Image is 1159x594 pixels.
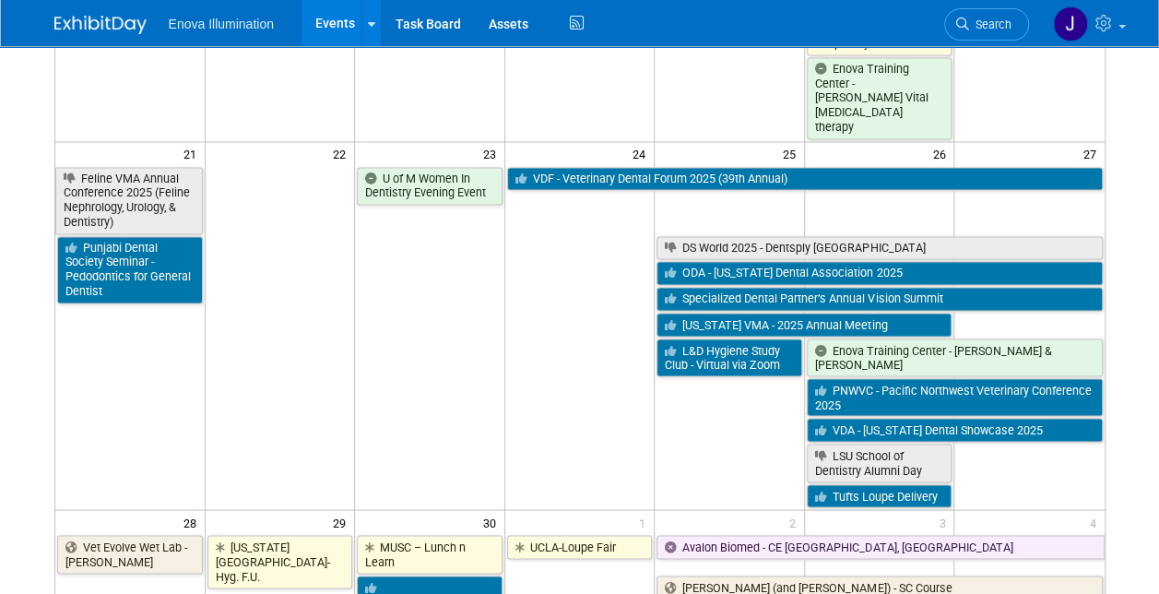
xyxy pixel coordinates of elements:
span: 3 [937,510,953,533]
span: 26 [930,142,953,165]
a: MUSC – Lunch n Learn [357,535,503,573]
a: Enova Training Center - [PERSON_NAME] & [PERSON_NAME] [807,339,1103,376]
a: Enova Training Center - [PERSON_NAME] Vital [MEDICAL_DATA] therapy [807,57,952,139]
span: 29 [331,510,354,533]
a: Avalon Biomed - CE [GEOGRAPHIC_DATA], [GEOGRAPHIC_DATA] [656,535,1104,559]
a: PNWVC - Pacific Northwest Veterinary Conference 2025 [807,378,1103,416]
span: 25 [781,142,804,165]
span: 21 [182,142,205,165]
a: DS World 2025 - Dentsply [GEOGRAPHIC_DATA] [656,236,1102,260]
span: 27 [1082,142,1105,165]
a: LSU School of Dentistry Alumni Day [807,444,952,481]
a: Feline VMA Annual Conference 2025 (Feline Nephrology, Urology, & Dentistry) [55,167,203,234]
span: 30 [481,510,504,533]
a: U of M Women In Dentistry Evening Event [357,167,503,205]
a: [US_STATE][GEOGRAPHIC_DATA]-Hyg. F.U. [207,535,353,588]
span: 1 [637,510,654,533]
span: 24 [631,142,654,165]
a: Punjabi Dental Society Seminar - Pedodontics for General Dentist [57,236,203,303]
a: VDA - [US_STATE] Dental Showcase 2025 [807,418,1103,442]
span: Search [969,18,1011,31]
span: 23 [481,142,504,165]
a: Specialized Dental Partner’s Annual Vision Summit [656,287,1102,311]
span: 4 [1088,510,1105,533]
a: L&D Hygiene Study Club - Virtual via Zoom [656,339,802,376]
span: 22 [331,142,354,165]
a: Tufts Loupe Delivery [807,484,952,508]
span: Enova Illumination [169,17,274,31]
span: 28 [182,510,205,533]
a: VDF - Veterinary Dental Forum 2025 (39th Annual) [507,167,1103,191]
a: ODA - [US_STATE] Dental Association 2025 [656,261,1102,285]
a: UCLA-Loupe Fair [507,535,653,559]
img: ExhibitDay [54,16,147,34]
span: 2 [787,510,804,533]
a: Search [944,8,1029,41]
a: [US_STATE] VMA - 2025 Annual Meeting [656,313,952,337]
img: JeffD Dyll [1053,6,1088,42]
a: Vet Evolve Wet Lab - [PERSON_NAME] [57,535,203,573]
